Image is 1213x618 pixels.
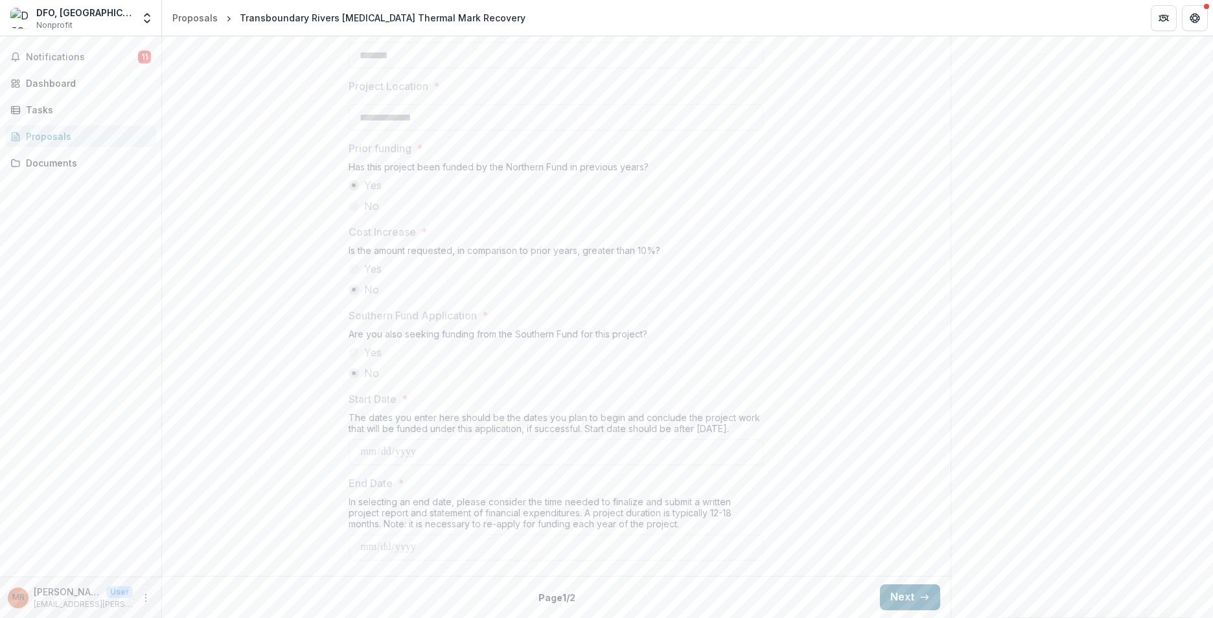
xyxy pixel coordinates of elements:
div: Are you also seeking funding from the Southern Fund for this project? [349,328,763,345]
div: Marc Ross [12,593,25,602]
div: Tasks [26,103,146,117]
p: Prior funding [349,141,411,156]
div: Is the amount requested, in comparison to prior years, greater than 10%? [349,245,763,261]
p: Cost Increase [349,224,416,240]
a: Dashboard [5,73,156,94]
div: The dates you enter here should be the dates you plan to begin and conclude the project work that... [349,412,763,439]
button: Partners [1151,5,1177,31]
button: Notifications11 [5,47,156,67]
a: Documents [5,152,156,174]
a: Proposals [167,8,223,27]
p: [PERSON_NAME] [34,585,101,599]
span: No [364,198,379,214]
button: Next [880,584,940,610]
span: 11 [138,51,151,63]
button: More [138,590,154,606]
span: Yes [364,261,382,277]
button: Get Help [1182,5,1208,31]
span: Yes [364,177,382,193]
p: Page 1 / 2 [538,591,575,604]
p: Project Location [349,78,428,94]
img: DFO, Whitehorse [10,8,31,29]
div: Documents [26,156,146,170]
div: Has this project been funded by the Northern Fund in previous years? [349,161,763,177]
div: Transboundary Rivers [MEDICAL_DATA] Thermal Mark Recovery [240,11,526,25]
span: No [364,365,379,381]
nav: breadcrumb [167,8,531,27]
div: Dashboard [26,76,146,90]
p: Southern Fund Application [349,308,477,323]
div: DFO, [GEOGRAPHIC_DATA] [36,6,133,19]
div: Proposals [172,11,218,25]
p: [EMAIL_ADDRESS][PERSON_NAME][DOMAIN_NAME] [34,599,133,610]
button: Open entity switcher [138,5,156,31]
p: Start Date [349,391,397,407]
a: Tasks [5,99,156,120]
p: End Date [349,475,393,491]
div: Proposals [26,130,146,143]
span: Nonprofit [36,19,73,31]
span: Notifications [26,52,138,63]
a: Proposals [5,126,156,147]
span: No [364,282,379,297]
span: Yes [364,345,382,360]
div: In selecting an end date, please consider the time needed to finalize and submit a written projec... [349,496,763,534]
p: User [106,586,133,598]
